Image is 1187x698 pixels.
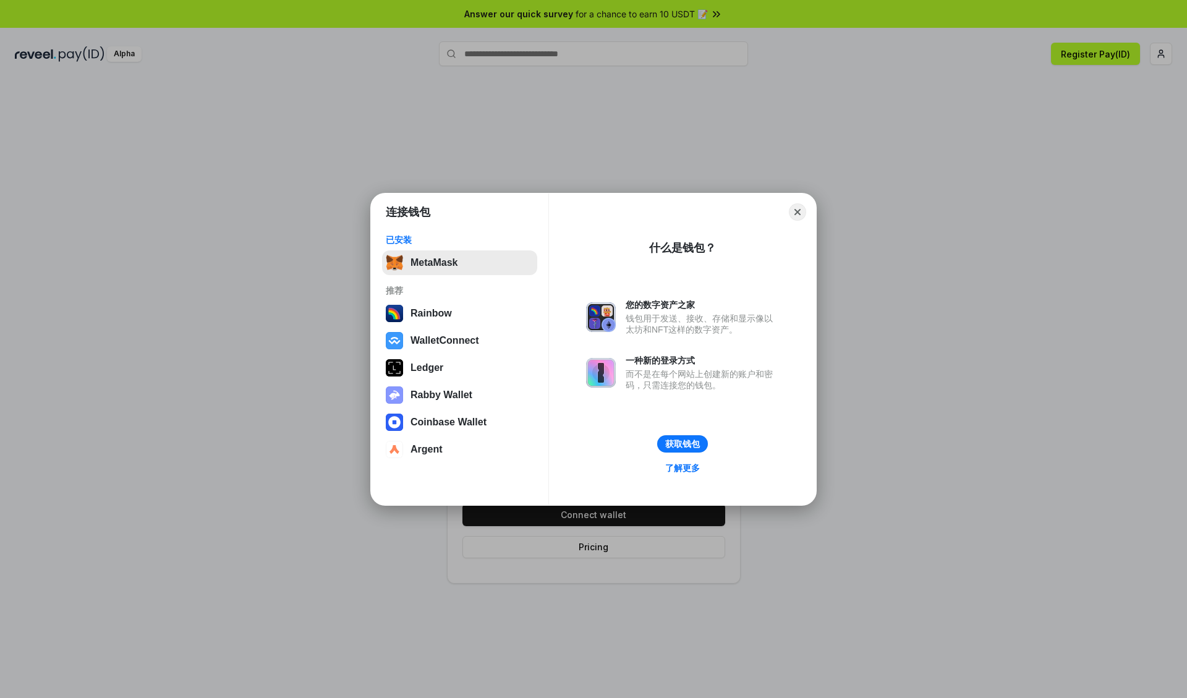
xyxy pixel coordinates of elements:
[386,234,534,245] div: 已安装
[411,389,472,401] div: Rabby Wallet
[411,335,479,346] div: WalletConnect
[411,308,452,319] div: Rainbow
[382,383,537,407] button: Rabby Wallet
[649,240,716,255] div: 什么是钱包？
[586,302,616,332] img: svg+xml,%3Csvg%20xmlns%3D%22http%3A%2F%2Fwww.w3.org%2F2000%2Fsvg%22%20fill%3D%22none%22%20viewBox...
[386,205,430,219] h1: 连接钱包
[382,250,537,275] button: MetaMask
[386,285,534,296] div: 推荐
[386,305,403,322] img: svg+xml,%3Csvg%20width%3D%22120%22%20height%3D%22120%22%20viewBox%3D%220%200%20120%20120%22%20fil...
[386,359,403,377] img: svg+xml,%3Csvg%20xmlns%3D%22http%3A%2F%2Fwww.w3.org%2F2000%2Fsvg%22%20width%3D%2228%22%20height%3...
[382,410,537,435] button: Coinbase Wallet
[658,460,707,476] a: 了解更多
[411,444,443,455] div: Argent
[626,313,779,335] div: 钱包用于发送、接收、存储和显示像以太坊和NFT这样的数字资产。
[411,257,457,268] div: MetaMask
[657,435,708,453] button: 获取钱包
[665,462,700,474] div: 了解更多
[382,437,537,462] button: Argent
[586,358,616,388] img: svg+xml,%3Csvg%20xmlns%3D%22http%3A%2F%2Fwww.w3.org%2F2000%2Fsvg%22%20fill%3D%22none%22%20viewBox...
[665,438,700,449] div: 获取钱包
[386,332,403,349] img: svg+xml,%3Csvg%20width%3D%2228%22%20height%3D%2228%22%20viewBox%3D%220%200%2028%2028%22%20fill%3D...
[382,328,537,353] button: WalletConnect
[382,355,537,380] button: Ledger
[411,417,487,428] div: Coinbase Wallet
[411,362,443,373] div: Ledger
[386,386,403,404] img: svg+xml,%3Csvg%20xmlns%3D%22http%3A%2F%2Fwww.w3.org%2F2000%2Fsvg%22%20fill%3D%22none%22%20viewBox...
[626,355,779,366] div: 一种新的登录方式
[626,299,779,310] div: 您的数字资产之家
[386,414,403,431] img: svg+xml,%3Csvg%20width%3D%2228%22%20height%3D%2228%22%20viewBox%3D%220%200%2028%2028%22%20fill%3D...
[789,203,806,221] button: Close
[386,441,403,458] img: svg+xml,%3Csvg%20width%3D%2228%22%20height%3D%2228%22%20viewBox%3D%220%200%2028%2028%22%20fill%3D...
[386,254,403,271] img: svg+xml,%3Csvg%20fill%3D%22none%22%20height%3D%2233%22%20viewBox%3D%220%200%2035%2033%22%20width%...
[626,368,779,391] div: 而不是在每个网站上创建新的账户和密码，只需连接您的钱包。
[382,301,537,326] button: Rainbow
